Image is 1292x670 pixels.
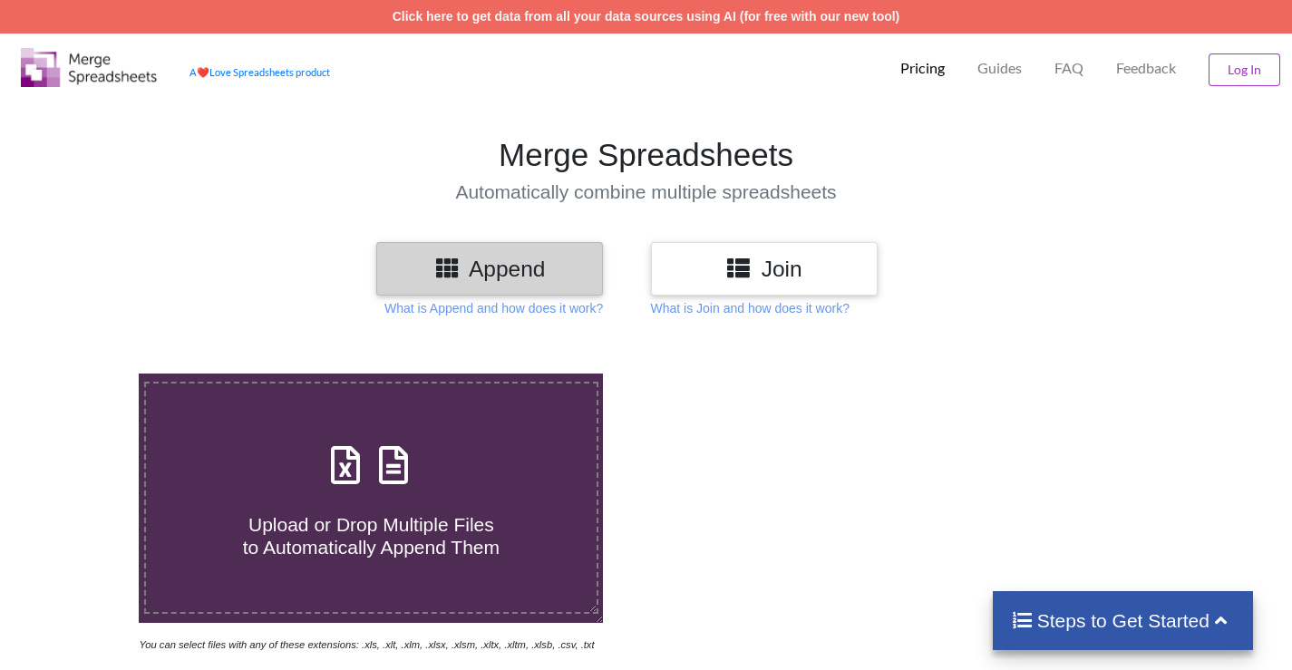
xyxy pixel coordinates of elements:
[21,48,157,87] img: Logo.png
[390,256,589,282] h3: Append
[665,256,864,282] h3: Join
[977,59,1022,78] p: Guides
[900,59,945,78] p: Pricing
[243,514,500,558] span: Upload or Drop Multiple Files to Automatically Append Them
[189,66,330,78] a: AheartLove Spreadsheets product
[651,299,850,317] p: What is Join and how does it work?
[139,639,594,650] i: You can select files with any of these extensions: .xls, .xlt, .xlm, .xlsx, .xlsm, .xltx, .xltm, ...
[1011,609,1235,632] h4: Steps to Get Started
[1209,53,1280,86] button: Log In
[1116,61,1176,75] span: Feedback
[384,299,603,317] p: What is Append and how does it work?
[197,66,209,78] span: heart
[1054,59,1083,78] p: FAQ
[393,9,900,24] a: Click here to get data from all your data sources using AI (for free with our new tool)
